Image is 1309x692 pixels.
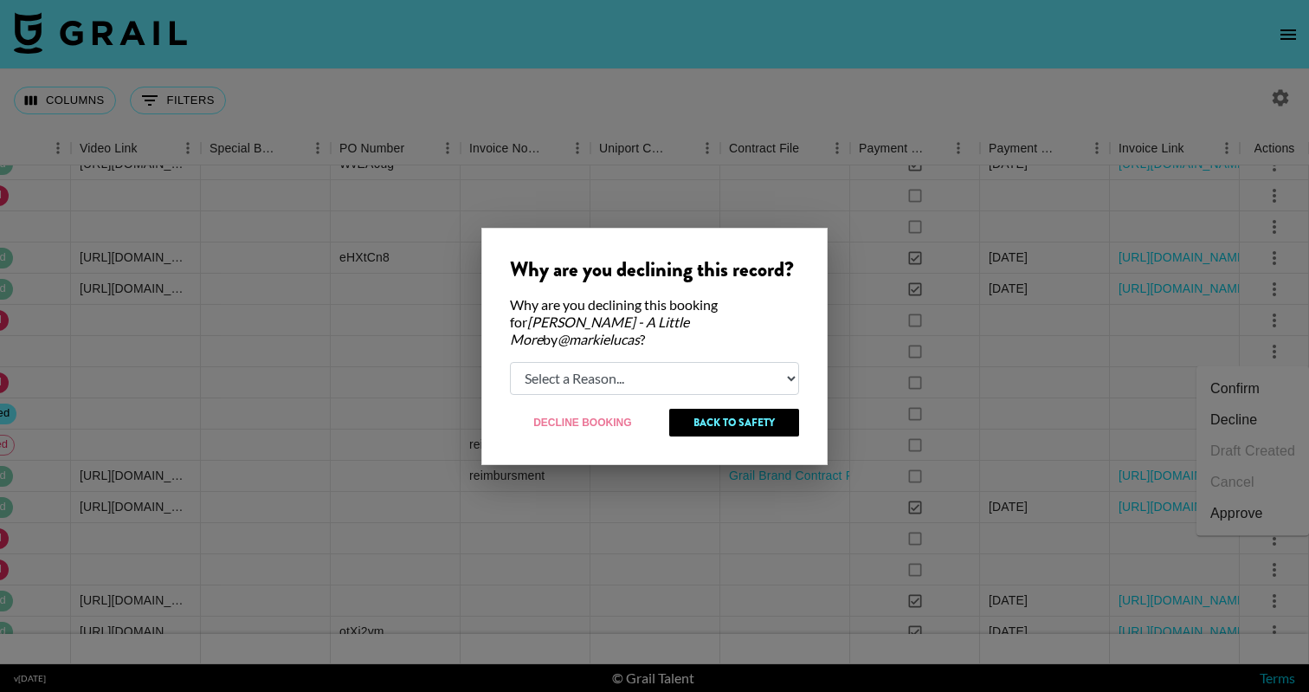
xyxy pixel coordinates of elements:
em: @ markielucas [558,331,640,347]
div: Why are you declining this booking for by ? [510,296,799,348]
button: Decline Booking [510,409,655,437]
div: Why are you declining this record? [510,256,799,282]
button: Back to Safety [669,409,799,437]
em: [PERSON_NAME] - A Little More [510,314,689,347]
